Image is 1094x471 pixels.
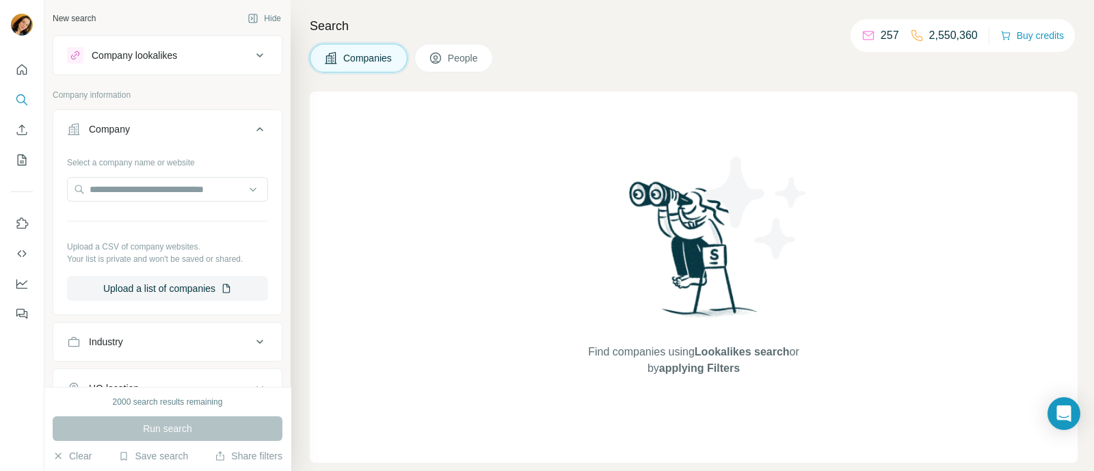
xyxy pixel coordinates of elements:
[53,449,92,463] button: Clear
[584,344,803,377] span: Find companies using or by
[53,113,282,151] button: Company
[89,381,139,395] div: HQ location
[11,88,33,112] button: Search
[623,178,765,330] img: Surfe Illustration - Woman searching with binoculars
[343,51,393,65] span: Companies
[659,362,740,374] span: applying Filters
[89,122,130,136] div: Company
[695,346,790,358] span: Lookalikes search
[118,449,188,463] button: Save search
[11,148,33,172] button: My lists
[929,27,978,44] p: 2,550,360
[310,16,1078,36] h4: Search
[881,27,899,44] p: 257
[113,396,223,408] div: 2000 search results remaining
[53,325,282,358] button: Industry
[89,335,123,349] div: Industry
[53,12,96,25] div: New search
[215,449,282,463] button: Share filters
[694,146,817,269] img: Surfe Illustration - Stars
[11,301,33,326] button: Feedback
[11,118,33,142] button: Enrich CSV
[67,241,268,253] p: Upload a CSV of company websites.
[1048,397,1080,430] div: Open Intercom Messenger
[67,151,268,169] div: Select a company name or website
[11,271,33,296] button: Dashboard
[67,276,268,301] button: Upload a list of companies
[238,8,291,29] button: Hide
[53,39,282,72] button: Company lookalikes
[448,51,479,65] span: People
[53,89,282,101] p: Company information
[53,372,282,405] button: HQ location
[1000,26,1064,45] button: Buy credits
[11,14,33,36] img: Avatar
[11,211,33,236] button: Use Surfe on LinkedIn
[11,57,33,82] button: Quick start
[11,241,33,266] button: Use Surfe API
[92,49,177,62] div: Company lookalikes
[67,253,268,265] p: Your list is private and won't be saved or shared.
